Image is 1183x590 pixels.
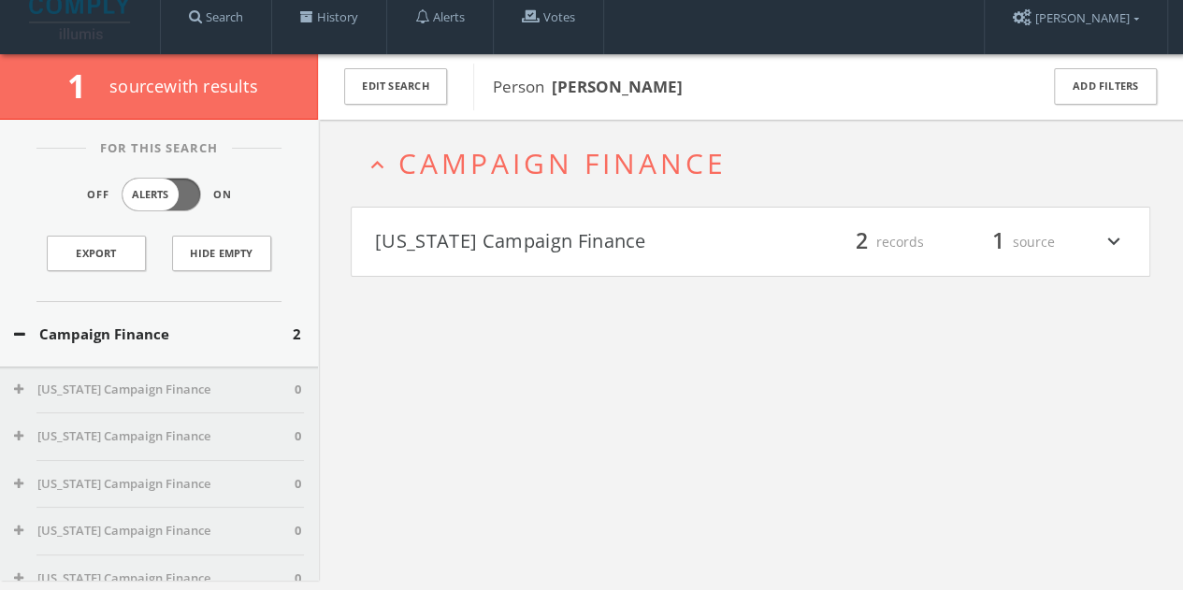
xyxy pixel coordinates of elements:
b: [PERSON_NAME] [552,76,683,97]
button: [US_STATE] Campaign Finance [14,475,295,494]
span: For This Search [86,139,232,158]
button: [US_STATE] Campaign Finance [14,427,295,446]
span: 1 [67,64,102,108]
span: 0 [295,522,301,540]
span: Person [493,76,683,97]
span: 0 [295,381,301,399]
span: 2 [847,225,876,258]
i: expand_less [365,152,390,178]
span: Campaign Finance [398,144,727,182]
button: Campaign Finance [14,324,293,345]
span: source with results [109,75,258,97]
button: Edit Search [344,68,447,105]
span: Off [87,187,109,203]
button: [US_STATE] Campaign Finance [14,522,295,540]
button: Hide Empty [172,236,271,271]
span: 0 [295,475,301,494]
button: Add Filters [1054,68,1157,105]
span: 0 [295,427,301,446]
div: records [812,226,924,258]
span: On [213,187,232,203]
button: [US_STATE] Campaign Finance [375,226,751,258]
div: source [943,226,1055,258]
button: [US_STATE] Campaign Finance [14,381,295,399]
span: 0 [295,569,301,588]
span: 1 [984,225,1013,258]
span: 2 [293,324,301,345]
a: Export [47,236,146,271]
i: expand_more [1102,226,1126,258]
button: [US_STATE] Campaign Finance [14,569,295,588]
button: expand_lessCampaign Finance [365,148,1150,179]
